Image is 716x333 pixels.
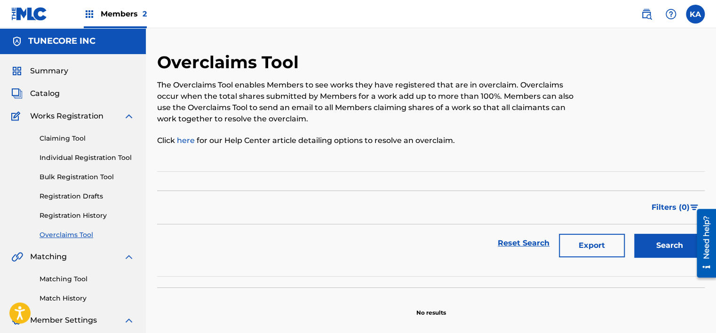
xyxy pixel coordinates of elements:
[637,5,656,24] a: Public Search
[686,5,705,24] div: User Menu
[40,134,135,143] a: Claiming Tool
[11,7,48,21] img: MLC Logo
[157,135,579,146] p: Click for our Help Center article detailing options to resolve an overclaim.
[652,202,690,213] span: Filters ( 0 )
[11,315,23,326] img: Member Settings
[690,206,716,281] iframe: Resource Center
[40,153,135,163] a: Individual Registration Tool
[646,196,705,219] button: Filters (0)
[177,136,197,145] a: here
[40,172,135,182] a: Bulk Registration Tool
[143,9,147,18] span: 2
[30,251,67,262] span: Matching
[641,8,652,20] img: search
[40,191,135,201] a: Registration Drafts
[157,79,579,125] p: The Overclaims Tool enables Members to see works they have registered that are in overclaim. Over...
[30,315,97,326] span: Member Settings
[40,274,135,284] a: Matching Tool
[123,315,135,326] img: expand
[123,111,135,122] img: expand
[493,233,554,254] a: Reset Search
[40,293,135,303] a: Match History
[84,8,95,20] img: Top Rightsholders
[11,111,24,122] img: Works Registration
[101,8,147,19] span: Members
[40,211,135,221] a: Registration History
[559,234,625,257] button: Export
[30,111,103,122] span: Works Registration
[634,234,705,257] button: Search
[11,88,23,99] img: Catalog
[661,5,680,24] div: Help
[11,88,60,99] a: CatalogCatalog
[665,8,676,20] img: help
[157,186,705,262] form: Search Form
[28,36,95,47] h5: TUNECORE INC
[11,65,68,77] a: SummarySummary
[40,230,135,240] a: Overclaims Tool
[11,251,23,262] img: Matching
[157,52,303,73] h2: Overclaims Tool
[30,65,68,77] span: Summary
[11,65,23,77] img: Summary
[11,36,23,47] img: Accounts
[30,88,60,99] span: Catalog
[690,205,698,210] img: filter
[123,251,135,262] img: expand
[416,297,446,317] p: No results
